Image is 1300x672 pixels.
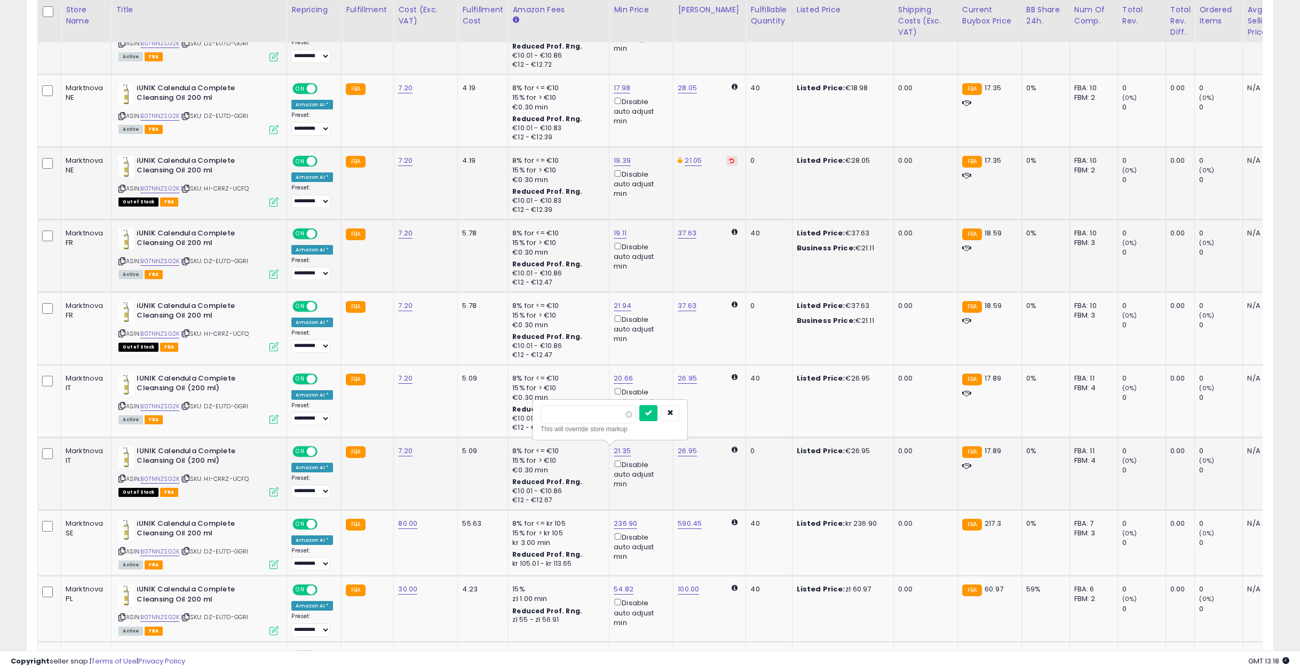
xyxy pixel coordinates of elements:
div: 15% for > €10 [512,456,601,465]
i: Revert to store-level Dynamic Max Price [730,158,734,163]
small: FBA [346,156,366,168]
b: Reduced Prof. Rng. [512,187,582,196]
div: €0.30 min [512,175,601,185]
div: ASIN: [118,446,279,496]
div: 5.78 [462,228,500,238]
span: | SKU: HI-CRRZ-UCFQ [181,475,249,483]
div: 0 [750,446,783,456]
span: All listings currently available for purchase on Amazon [118,415,143,424]
a: 7.20 [398,373,413,384]
a: 7.20 [398,301,413,311]
div: 0% [1026,156,1061,165]
div: 0% [1026,301,1061,311]
span: 17.89 [985,446,1001,456]
div: 0 [1199,175,1242,185]
div: Marktnova FR [66,228,103,248]
div: €12 - €12.47 [512,351,601,360]
div: €0.30 min [512,320,601,330]
a: 21.94 [614,301,631,311]
div: 0% [1026,83,1061,93]
a: 100.00 [678,584,699,595]
span: ON [294,156,307,165]
div: Amazon AI * [291,318,333,327]
div: Marktnova NE [66,83,103,102]
a: 19.11 [614,228,627,239]
span: All listings that are currently out of stock and unavailable for purchase on Amazon [118,197,158,207]
b: IUNIK Calendula Complete Cleansing Oil (200 ml) [137,374,266,396]
div: 15% for > €10 [512,383,601,393]
span: ON [294,447,307,456]
small: (0%) [1199,311,1214,320]
a: 7.20 [398,83,413,93]
div: €28.05 [797,156,885,165]
small: (0%) [1199,384,1214,392]
div: BB Share 24h. [1026,4,1065,27]
div: €10.01 - €10.86 [512,487,601,496]
div: Disable auto adjust min [614,386,665,417]
div: Preset: [291,112,333,136]
small: FBA [346,83,366,95]
img: 31GXr3H3tVL._SL40_.jpg [118,519,134,540]
span: FBA [145,125,163,134]
small: (0%) [1122,166,1137,175]
div: 4.19 [462,83,500,93]
div: FBM: 4 [1074,456,1109,465]
div: Amazon AI * [291,463,333,472]
div: 0 [1199,301,1242,311]
div: Min Price [614,4,669,15]
div: Marktnova IT [66,446,103,465]
div: 0 [1122,228,1166,238]
span: FBA [145,52,163,61]
div: FBM: 3 [1074,311,1109,320]
div: ASIN: [118,228,279,278]
a: B07NNZSG2K [140,112,179,121]
small: FBA [346,519,366,531]
div: ASIN: [118,374,279,423]
div: Disable auto adjust min [614,96,665,127]
small: (0%) [1199,166,1214,175]
a: 21.35 [614,446,631,456]
div: 15% for > €10 [512,93,601,102]
a: 37.63 [678,301,696,311]
div: Shipping Costs (Exc. VAT) [898,4,953,38]
b: Listed Price: [797,228,845,238]
div: 0% [1026,374,1061,383]
div: Fulfillable Quantity [750,4,787,27]
a: 26.95 [678,446,697,456]
div: 40 [750,228,783,238]
div: €12 - €12.67 [512,496,601,505]
span: OFF [316,156,333,165]
span: FBA [145,415,163,424]
div: 0.00 [898,374,949,383]
div: 0 [1122,393,1166,402]
small: (0%) [1122,311,1137,320]
div: 0 [750,301,783,311]
div: Repricing [291,4,337,15]
div: 0 [1122,175,1166,185]
div: FBM: 4 [1074,383,1109,393]
div: Disable auto adjust min [614,168,665,199]
b: Reduced Prof. Rng. [512,477,582,486]
b: Listed Price: [797,155,845,165]
small: FBA [962,228,982,240]
div: N/A [1247,228,1282,238]
div: €0.30 min [512,248,601,257]
div: 0 [1199,446,1242,456]
div: 0 [1199,228,1242,238]
div: 5.09 [462,446,500,456]
div: €12 - €12.47 [512,278,601,287]
span: OFF [316,374,333,383]
small: FBA [346,301,366,313]
div: 0 [1199,320,1242,330]
div: Fulfillment Cost [462,4,503,27]
img: 31GXr3H3tVL._SL40_.jpg [118,374,134,395]
span: 217.3 [985,518,1001,528]
div: 0.00 [1170,446,1187,456]
span: All listings that are currently out of stock and unavailable for purchase on Amazon [118,488,158,497]
a: B07NNZSG2K [140,547,179,556]
span: 17.35 [985,155,1001,165]
span: | SKU: DZ-EU7D-GGRI [181,257,248,265]
b: Reduced Prof. Rng. [512,332,582,341]
small: (0%) [1199,239,1214,247]
a: 7.20 [398,155,413,166]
